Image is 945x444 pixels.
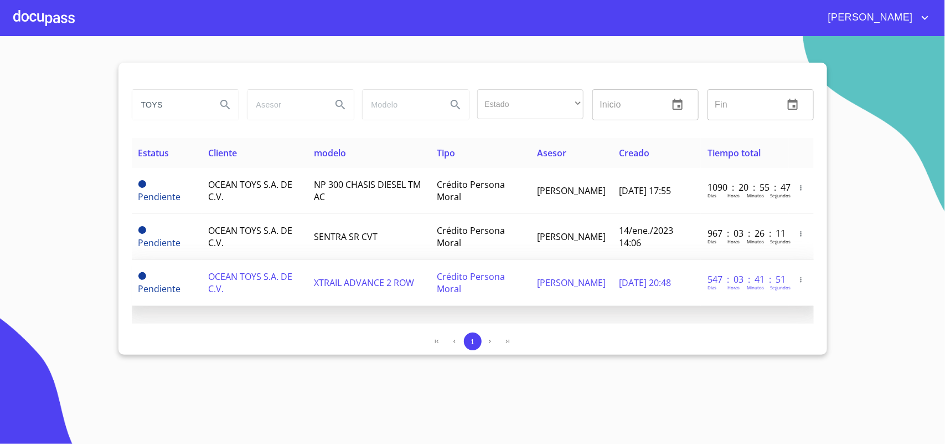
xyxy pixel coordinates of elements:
p: 1090 : 20 : 55 : 47 [708,181,782,193]
p: Horas [727,284,740,290]
span: 1 [471,338,474,346]
p: Minutos [747,192,764,198]
span: Pendiente [138,272,146,280]
span: Pendiente [138,237,181,249]
span: [PERSON_NAME] [537,185,606,197]
span: [DATE] 17:55 [619,185,671,197]
span: Crédito Persona Moral [437,224,505,249]
p: Segundos [770,284,791,290]
p: Segundos [770,192,791,198]
span: Crédito Persona Moral [437,271,505,295]
span: Pendiente [138,191,181,203]
button: Search [212,91,239,118]
span: Tiempo total [708,147,761,159]
span: OCEAN TOYS S.A. DE C.V. [208,178,292,203]
span: Pendiente [138,180,146,188]
span: Pendiente [138,226,146,234]
span: [PERSON_NAME] [537,231,606,243]
button: account of current user [820,9,932,27]
p: 967 : 03 : 26 : 11 [708,227,782,239]
span: Estatus [138,147,169,159]
span: Creado [619,147,649,159]
span: modelo [314,147,346,159]
span: XTRAIL ADVANCE 2 ROW [314,277,414,289]
p: Dias [708,192,716,198]
p: Horas [727,238,740,244]
span: [PERSON_NAME] [820,9,918,27]
span: SENTRA SR CVT [314,231,378,243]
span: [PERSON_NAME] [537,277,606,289]
div: ​ [477,89,583,119]
p: Horas [727,192,740,198]
span: Pendiente [138,283,181,295]
button: Search [442,91,469,118]
span: OCEAN TOYS S.A. DE C.V. [208,224,292,249]
span: OCEAN TOYS S.A. DE C.V. [208,271,292,295]
span: 14/ene./2023 14:06 [619,224,673,249]
button: Search [327,91,354,118]
span: Asesor [537,147,566,159]
input: search [363,90,438,120]
p: Minutos [747,284,764,290]
span: [DATE] 20:48 [619,277,671,289]
input: search [132,90,208,120]
p: Minutos [747,238,764,244]
span: NP 300 CHASIS DIESEL TM AC [314,178,421,203]
span: Cliente [208,147,237,159]
p: Dias [708,238,716,244]
input: search [247,90,323,120]
button: 1 [464,333,482,350]
span: Crédito Persona Moral [437,178,505,203]
p: Segundos [770,238,791,244]
p: Dias [708,284,716,290]
span: Tipo [437,147,455,159]
p: 547 : 03 : 41 : 51 [708,273,782,285]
